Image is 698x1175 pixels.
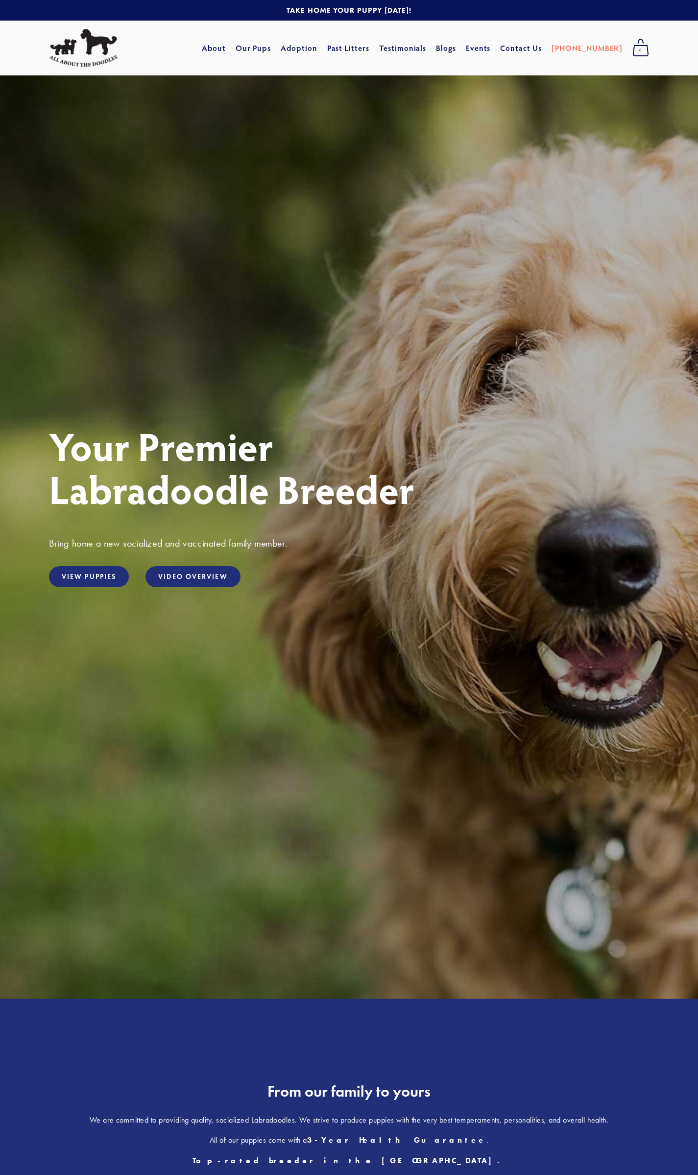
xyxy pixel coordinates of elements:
a: Events [466,39,491,57]
img: All About The Doodles [49,29,118,67]
a: Video Overview [145,566,240,587]
p: We are committed to providing quality, socialized Labradoodles. We strive to produce puppies with... [49,1114,649,1127]
h2: From our family to yours [49,1082,649,1101]
a: Our Pups [236,39,271,57]
a: [PHONE_NUMBER] [552,39,623,57]
a: Past Litters [327,43,370,53]
h1: Your Premier Labradoodle Breeder [49,424,649,510]
a: Contact Us [500,39,542,57]
h3: Bring home a new socialized and vaccinated family member. [49,537,649,550]
p: All of our puppies come with a . [49,1134,649,1147]
a: Testimonials [379,39,427,57]
strong: 3-Year Health Guarantee [307,1135,486,1145]
strong: Top-rated breeder in the [GEOGRAPHIC_DATA]. [193,1156,506,1165]
a: View Puppies [49,566,129,587]
a: About [202,39,226,57]
span: 0 [632,44,649,57]
a: Blogs [436,39,456,57]
a: Adoption [281,39,317,57]
a: 0 items in cart [627,36,654,60]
